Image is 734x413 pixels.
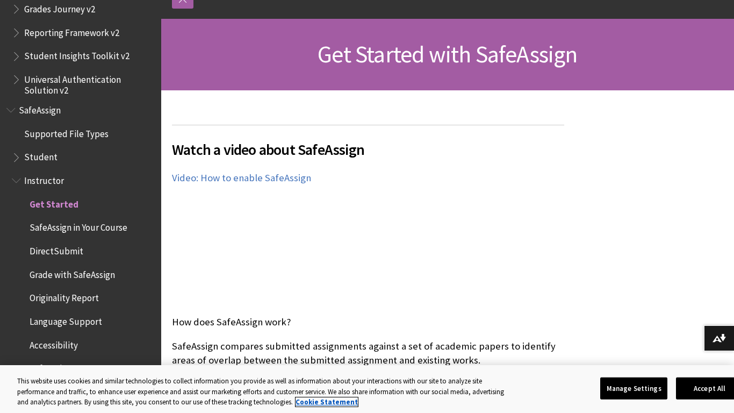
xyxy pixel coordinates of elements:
[24,47,129,62] span: Student Insights Toolkit v2
[17,376,514,408] div: This website uses cookies and similar technologies to collect information you provide as well as ...
[6,101,155,401] nav: Book outline for Blackboard SafeAssign
[30,289,99,304] span: Originality Report
[318,39,577,69] span: Get Started with SafeAssign
[30,195,78,210] span: Get Started
[30,312,102,327] span: Language Support
[30,360,92,374] span: SafeAssign FAQs
[30,336,78,351] span: Accessibility
[172,339,564,367] p: SafeAssign compares submitted assignments against a set of academic papers to identify areas of o...
[296,397,358,407] a: More information about your privacy, opens in a new tab
[24,125,109,139] span: Supported File Types
[600,377,667,400] button: Manage Settings
[24,148,57,163] span: Student
[172,138,564,161] span: Watch a video about SafeAssign
[30,266,115,280] span: Grade with SafeAssign
[172,172,311,184] a: Video: How to enable SafeAssign
[19,101,61,116] span: SafeAssign
[30,219,127,233] span: SafeAssign in Your Course
[30,242,83,257] span: DirectSubmit
[24,172,64,186] span: Instructor
[24,70,154,96] span: Universal Authentication Solution v2
[24,24,119,38] span: Reporting Framework v2
[172,315,564,329] p: How does SafeAssign work?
